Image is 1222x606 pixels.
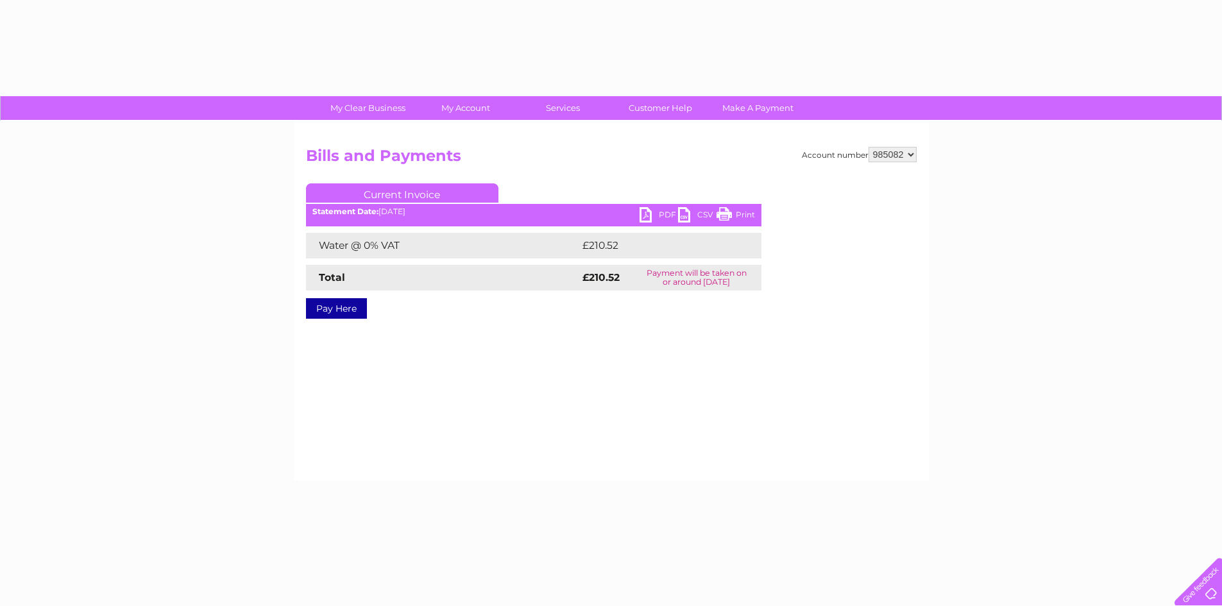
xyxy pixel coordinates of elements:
[607,96,713,120] a: Customer Help
[319,271,345,283] strong: Total
[306,233,579,258] td: Water @ 0% VAT
[705,96,811,120] a: Make A Payment
[306,183,498,203] a: Current Invoice
[582,271,620,283] strong: £210.52
[412,96,518,120] a: My Account
[510,96,616,120] a: Services
[306,298,367,319] a: Pay Here
[640,207,678,226] a: PDF
[579,233,738,258] td: £210.52
[717,207,755,226] a: Print
[312,206,378,216] b: Statement Date:
[306,147,917,171] h2: Bills and Payments
[678,207,717,226] a: CSV
[306,207,761,216] div: [DATE]
[802,147,917,162] div: Account number
[632,265,761,290] td: Payment will be taken on or around [DATE]
[315,96,421,120] a: My Clear Business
